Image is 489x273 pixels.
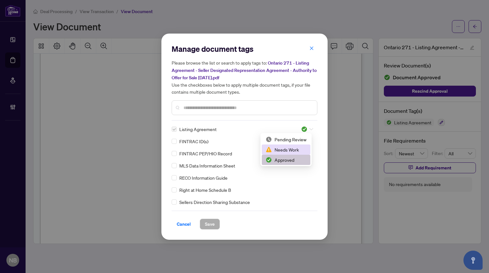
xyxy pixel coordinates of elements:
span: FINTRAC PEP/HIO Record [179,150,232,157]
span: RECO Information Guide [179,174,228,181]
span: MLS Data Information Sheet [179,162,235,169]
span: close [309,46,314,51]
h2: Manage document tags [172,44,317,54]
span: Listing Agreement [179,126,217,133]
span: Approved [301,126,313,132]
div: Pending Review [262,134,310,144]
span: Right at Home Schedule B [179,186,231,193]
div: Needs Work [262,144,310,155]
button: Save [200,219,220,230]
span: FINTRAC ID(s) [179,138,208,145]
img: status [266,136,272,143]
div: Approved [266,156,307,163]
div: Pending Review [266,136,307,143]
div: Approved [262,155,310,165]
img: status [266,157,272,163]
span: Cancel [177,219,191,229]
div: Needs Work [266,146,307,153]
button: Open asap [463,251,483,270]
span: Ontario 271 - Listing Agreement - Seller Designated Representation Agreement - Authority to Offer... [172,60,317,81]
button: Cancel [172,219,196,230]
img: status [266,146,272,153]
h5: Please browse the list or search to apply tags to: Use the checkboxes below to apply multiple doc... [172,59,317,95]
img: status [301,126,307,132]
span: Sellers Direction Sharing Substance [179,199,250,206]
